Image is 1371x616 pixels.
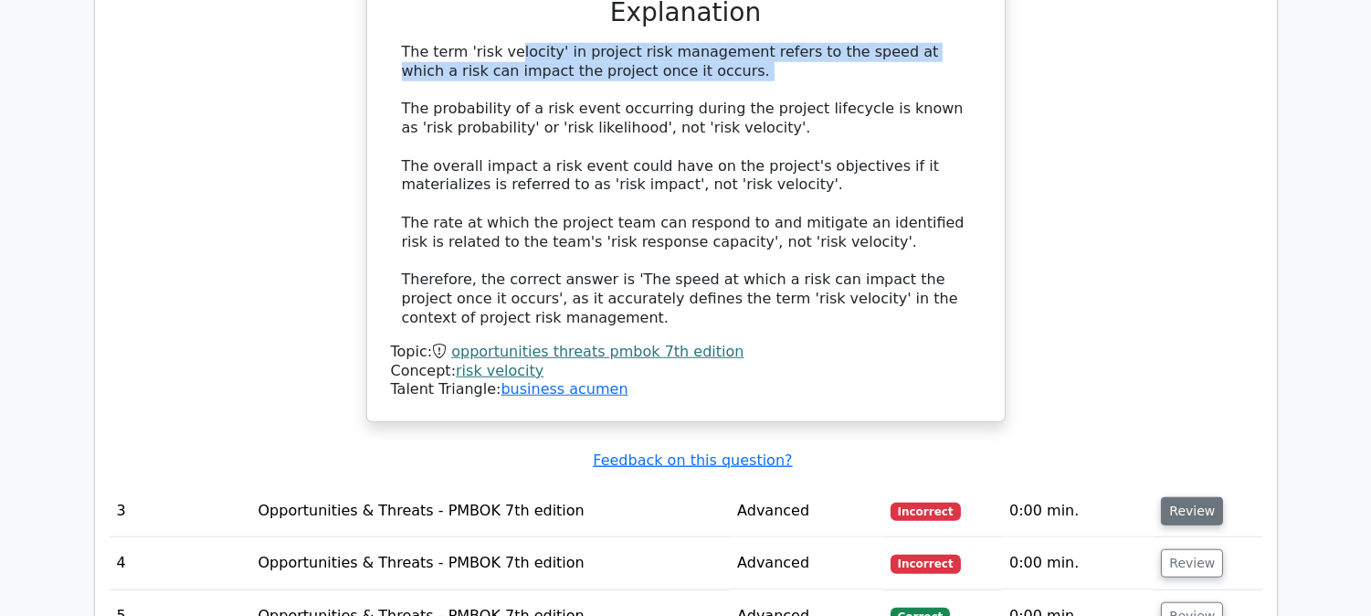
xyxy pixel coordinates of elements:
[391,343,981,399] div: Talent Triangle:
[391,362,981,381] div: Concept:
[110,537,251,589] td: 4
[402,43,970,328] div: The term 'risk velocity' in project risk management refers to the speed at which a risk can impac...
[456,362,543,379] a: risk velocity
[593,451,792,469] a: Feedback on this question?
[110,485,251,537] td: 3
[451,343,744,360] a: opportunities threats pmbok 7th edition
[1002,537,1154,589] td: 0:00 min.
[891,555,961,573] span: Incorrect
[891,503,961,521] span: Incorrect
[251,537,731,589] td: Opportunities & Threats - PMBOK 7th edition
[730,485,883,537] td: Advanced
[391,343,981,362] div: Topic:
[1002,485,1154,537] td: 0:00 min.
[1161,497,1223,526] button: Review
[730,537,883,589] td: Advanced
[1161,549,1223,578] button: Review
[501,380,627,398] a: business acumen
[251,485,731,537] td: Opportunities & Threats - PMBOK 7th edition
